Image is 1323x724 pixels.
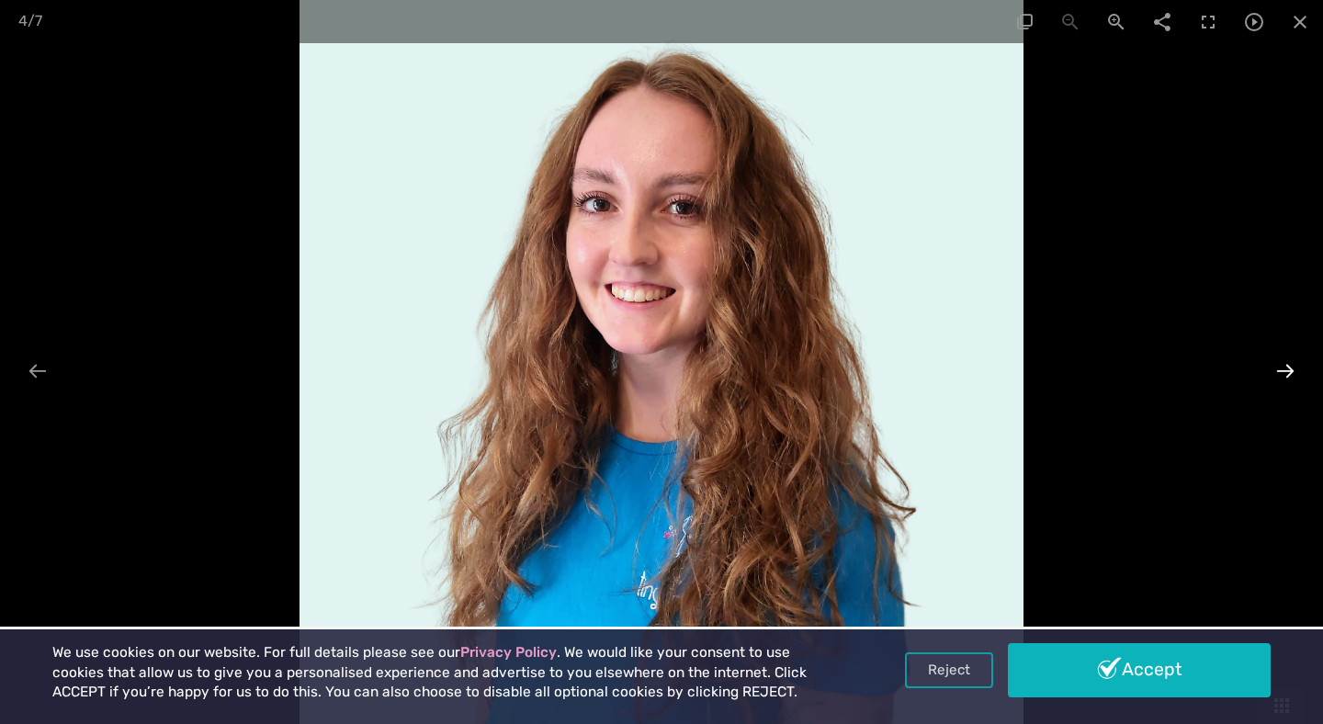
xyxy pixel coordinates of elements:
[35,12,42,29] span: 7
[18,12,28,29] span: 4
[460,644,557,661] a: Privacy Policy
[1008,643,1271,696] a: Accept
[52,643,844,703] p: We use cookies on our website. For full details please see our . We would like your consent to us...
[905,652,993,687] a: Reject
